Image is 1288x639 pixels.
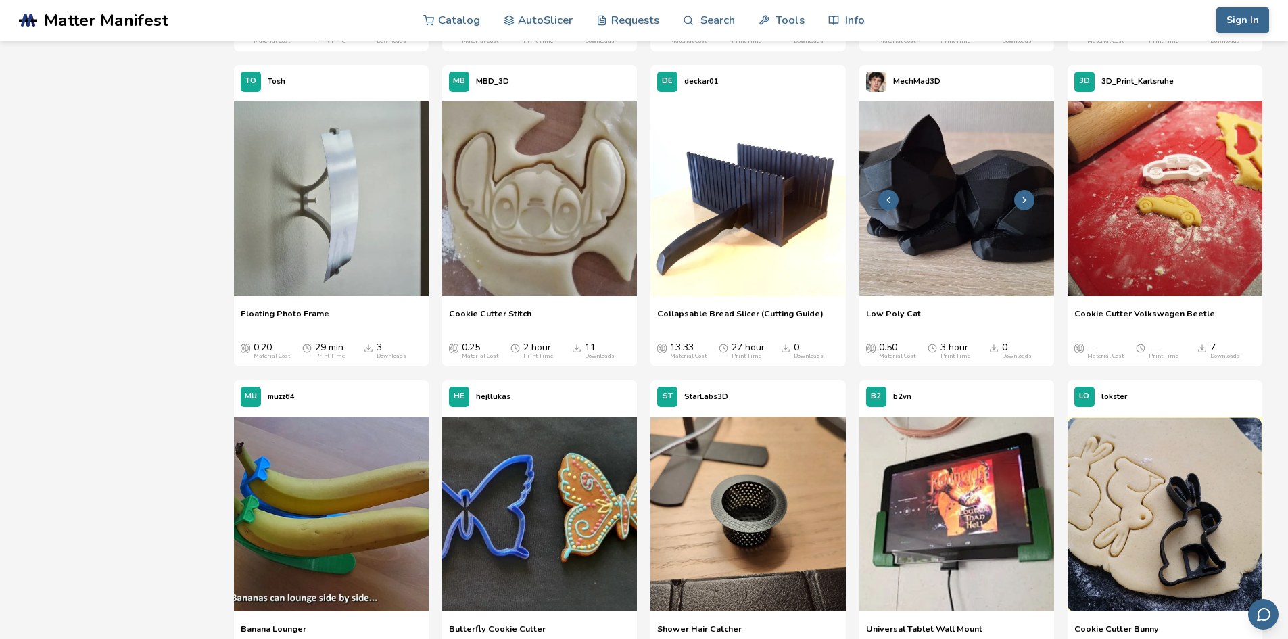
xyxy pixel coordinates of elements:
div: Material Cost [462,38,498,45]
div: Print Time [315,353,345,360]
span: Average Print Time [510,342,520,353]
div: Print Time [1149,353,1178,360]
div: Print Time [940,38,970,45]
a: Cookie Cutter Volkswagen Beetle [1074,308,1215,329]
span: 3D [1079,77,1090,86]
div: 13.33 [670,342,707,360]
div: Downloads [377,353,406,360]
div: Print Time [1149,38,1178,45]
div: 2 [377,27,406,45]
div: 3 hour [940,342,970,360]
div: Downloads [794,353,824,360]
p: Tosh [268,74,285,89]
div: Print Time [732,38,761,45]
span: DE [662,77,673,86]
button: Sign In [1216,7,1269,33]
div: 7 [1210,342,1240,360]
div: Print Time [940,353,970,360]
div: Downloads [585,38,615,45]
span: — [1149,342,1158,353]
a: Low Poly Cat [866,308,921,329]
div: Material Cost [254,38,290,45]
div: Downloads [585,353,615,360]
div: 0.20 [254,342,290,360]
span: Average Cost [449,342,458,353]
div: 2 hour [523,342,553,360]
p: 3D_Print_Karlsruhe [1101,74,1174,89]
p: hejllukas [476,389,510,404]
div: 3 [1210,27,1240,45]
div: Downloads [1002,353,1032,360]
div: 0 [1002,342,1032,360]
div: Material Cost [1087,38,1124,45]
div: 29 min [315,342,345,360]
span: Downloads [1197,342,1207,353]
div: 0.30 [1087,27,1124,45]
div: Downloads [1210,353,1240,360]
div: Downloads [1002,38,1032,45]
div: 11 [585,342,615,360]
span: Average Print Time [302,342,312,353]
a: Collapsable Bread Slicer (Cutting Guide) [657,308,824,329]
span: Downloads [364,342,373,353]
p: deckar01 [684,74,719,89]
div: 1.20 [462,27,498,45]
div: 2.00 [879,27,915,45]
div: Material Cost [879,38,915,45]
div: 4 hour [732,27,761,45]
button: Send feedback via email [1248,599,1279,630]
a: Floating Photo Frame [241,308,329,329]
span: LO [1079,392,1089,401]
p: lokster [1101,389,1127,404]
span: Average Cost [657,342,667,353]
span: HE [454,392,464,401]
div: 7 [585,27,615,45]
div: Material Cost [670,38,707,45]
div: 10 hour [940,27,974,45]
span: Average Print Time [928,342,937,353]
div: 27 hour [732,342,765,360]
div: 3 [377,342,406,360]
p: muzz64 [268,389,295,404]
div: 0 [1002,27,1032,45]
div: Downloads [1210,38,1240,45]
img: MechMad3D's profile [866,72,886,92]
p: MechMad3D [893,74,940,89]
span: B2 [871,392,881,401]
div: 0.25 [462,342,498,360]
div: Print Time [523,38,553,45]
div: 4 hour [523,27,553,45]
p: StarLabs3D [684,389,728,404]
div: 0.30 [670,27,707,45]
span: Average Cost [241,342,250,353]
span: Matter Manifest [44,11,168,30]
div: Print Time [315,38,345,45]
span: TO [245,77,256,86]
span: Downloads [781,342,790,353]
a: Cookie Cutter Stitch [449,308,531,329]
span: Average Cost [866,342,876,353]
div: 2 hour [1149,27,1178,45]
div: Material Cost [670,353,707,360]
div: Material Cost [462,353,498,360]
div: Print Time [732,353,761,360]
span: Downloads [572,342,581,353]
span: Average Print Time [719,342,728,353]
div: Material Cost [1087,353,1124,360]
span: MB [453,77,465,86]
span: ST [663,392,673,401]
span: Average Print Time [1136,342,1145,353]
span: MU [245,392,257,401]
p: b2vn [893,389,911,404]
a: MechMad3D's profileMechMad3D [859,65,947,99]
div: 11 [794,27,824,45]
span: — [1087,342,1097,353]
span: Average Cost [1074,342,1084,353]
div: 0.50 [879,342,915,360]
p: MBD_3D [476,74,509,89]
